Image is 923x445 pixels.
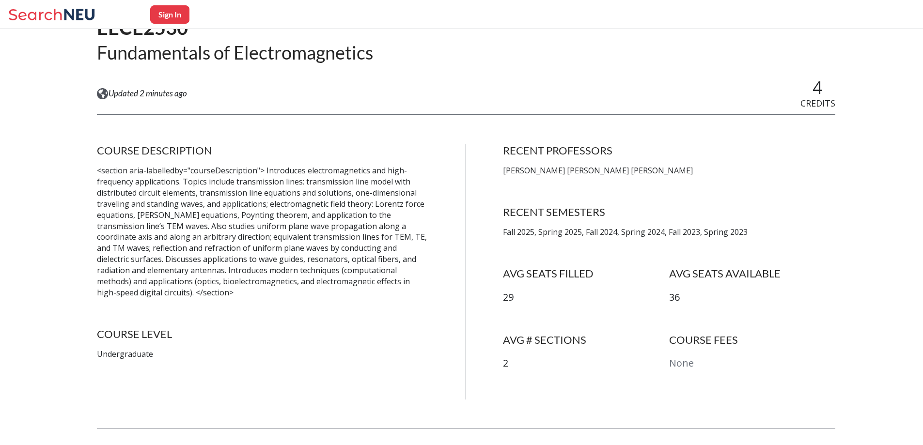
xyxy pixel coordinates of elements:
[503,205,835,219] h4: RECENT SEMESTERS
[97,41,373,64] h2: Fundamentals of Electromagnetics
[97,144,429,157] h4: COURSE DESCRIPTION
[669,356,835,370] p: None
[669,333,835,347] h4: COURSE FEES
[97,165,429,298] p: <section aria-labelledby="courseDescription"> Introduces electromagnetics and high-frequency appl...
[503,333,669,347] h4: AVG # SECTIONS
[503,227,835,238] p: Fall 2025, Spring 2025, Fall 2024, Spring 2024, Fall 2023, Spring 2023
[97,349,429,360] p: Undergraduate
[97,327,429,341] h4: COURSE LEVEL
[813,76,823,99] span: 4
[669,267,835,280] h4: AVG SEATS AVAILABLE
[503,291,669,305] p: 29
[503,144,835,157] h4: RECENT PROFESSORS
[503,356,669,370] p: 2
[503,267,669,280] h4: AVG SEATS FILLED
[669,291,835,305] p: 36
[109,88,187,99] span: Updated 2 minutes ago
[150,5,189,24] button: Sign In
[503,165,835,176] p: [PERSON_NAME] [PERSON_NAME] [PERSON_NAME]
[800,97,835,109] span: CREDITS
